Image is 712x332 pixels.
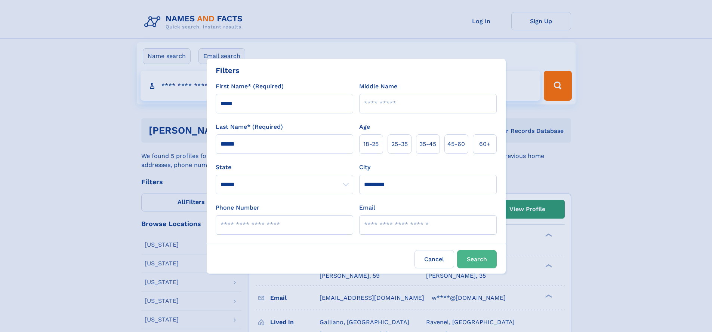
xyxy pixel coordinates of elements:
span: 18‑25 [363,140,379,149]
label: Phone Number [216,203,259,212]
label: Middle Name [359,82,397,91]
label: Age [359,122,370,131]
button: Search [457,250,497,268]
div: Filters [216,65,240,76]
label: First Name* (Required) [216,82,284,91]
span: 25‑35 [391,140,408,149]
span: 60+ [479,140,490,149]
label: City [359,163,370,172]
label: Email [359,203,375,212]
label: State [216,163,353,172]
label: Last Name* (Required) [216,122,283,131]
span: 35‑45 [419,140,436,149]
span: 45‑60 [447,140,465,149]
label: Cancel [414,250,454,268]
